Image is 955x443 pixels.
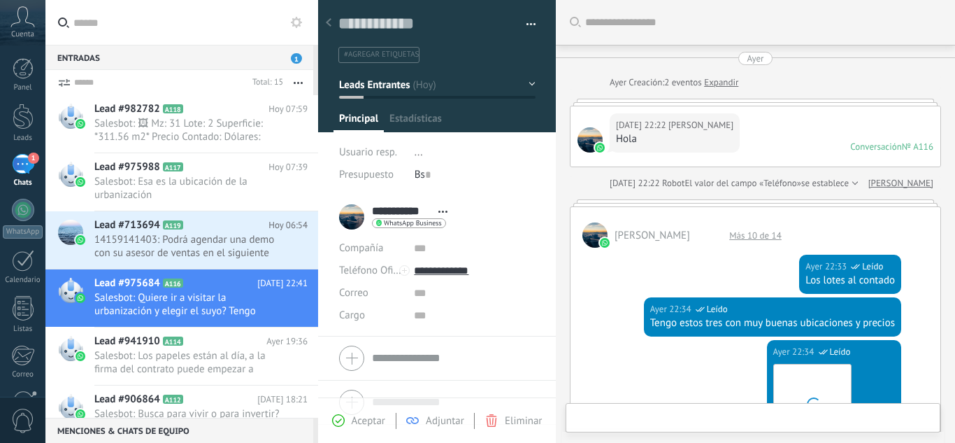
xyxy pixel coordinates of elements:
[505,414,542,428] span: Eliminar
[707,302,728,316] span: Leído
[902,141,933,153] div: № A116
[610,76,629,90] div: Ayer
[830,345,851,359] span: Leído
[76,119,85,129] img: waba.svg
[45,386,318,430] a: Lead #906864 A112 [DATE] 18:21 Salesbot: Busca para vivir o para invertir?
[339,282,368,304] button: Correo
[3,370,43,379] div: Correo
[94,349,281,376] span: Salesbot: Los papeles están al día, a la firma del contrato puede empezar a construir
[94,276,160,290] span: Lead #975684
[610,176,662,190] div: [DATE] 22:22
[582,223,608,248] span: Sonia Condo
[76,409,85,419] img: waba.svg
[94,102,160,116] span: Lead #982782
[76,177,85,187] img: waba.svg
[850,141,902,153] div: Conversación
[389,112,442,132] span: Estadísticas
[805,260,849,274] div: Ayer 22:33
[684,176,801,190] span: El valor del campo «Teléfono»
[94,160,160,174] span: Lead #975988
[163,337,183,346] span: A114
[339,168,394,181] span: Presupuesto
[45,328,318,385] a: Lead #941910 A114 Ayer 19:36 Salesbot: Los papeles están al día, a la firma del contrato puede em...
[45,153,318,211] a: Lead #975988 A117 Hoy 07:39 Salesbot: Esa es la ubicación de la urbanización
[3,225,43,239] div: WhatsApp
[664,76,701,90] span: 2 eventos
[76,293,85,303] img: waba.svg
[662,177,684,189] span: Robot
[45,211,318,269] a: Lead #713694 A119 Hoy 06:54 14159141403: Podrá agendar una demo con su asesor de ventas en el sig...
[704,76,738,90] a: Expandir
[722,230,789,241] div: Más 10 de 14
[339,146,397,159] span: Usuario resp.
[76,351,85,361] img: waba.svg
[415,164,536,186] div: Bs
[94,175,281,202] span: Salesbot: Esa es la ubicación de la urbanización
[45,418,313,443] div: Menciones & Chats de equipo
[426,414,464,428] span: Adjuntar
[45,95,318,153] a: Lead #982782 A118 Hoy 07:59 Salesbot: 🖼 Mz: 31 Lote: 2 Superficie: *311.56 m2* Precio Contado: Dó...
[339,112,378,132] span: Principal
[650,302,694,316] div: Ayer 22:34
[94,291,281,318] span: Salesbot: Quiere ir a visitar la urbanización y elegir el suyo? Tengo salidas todos los días en c...
[352,414,385,428] span: Aceptar
[610,76,738,90] div: Creación:
[94,117,281,143] span: Salesbot: 🖼 Mz: 31 Lote: 2 Superficie: *311.56 m2* Precio Contado: Dólares: 9.348,80 $us - Bolivi...
[257,393,308,407] span: [DATE] 18:21
[94,393,160,407] span: Lead #906864
[94,218,160,232] span: Lead #713694
[45,45,313,70] div: Entradas
[339,141,404,164] div: Usuario resp.
[94,335,160,349] span: Lead #941910
[268,218,308,232] span: Hoy 06:54
[163,395,183,404] span: A112
[577,127,603,153] span: Sonia Condo
[257,276,308,290] span: [DATE] 22:41
[247,76,283,90] div: Total: 15
[595,143,605,153] img: waba.svg
[862,260,883,274] span: Leído
[600,238,610,248] img: waba.svg
[163,279,183,288] span: A116
[747,52,763,65] div: Ayer
[339,260,403,282] button: Teléfono Oficina
[3,325,43,334] div: Listas
[28,153,39,164] span: 1
[668,118,733,132] span: Sonia Condo
[868,176,933,190] a: [PERSON_NAME]
[3,83,43,92] div: Panel
[163,104,183,113] span: A118
[616,132,733,146] div: Hola
[339,304,403,327] div: Cargo
[801,176,945,190] span: se establece en «[PHONE_NUMBER]»
[45,269,318,327] a: Lead #975684 A116 [DATE] 22:41 Salesbot: Quiere ir a visitar la urbanización y elegir el suyo? Te...
[266,335,308,349] span: Ayer 19:36
[339,310,365,321] span: Cargo
[268,160,308,174] span: Hoy 07:39
[3,276,43,285] div: Calendario
[339,286,368,300] span: Correo
[339,237,403,260] div: Compañía
[94,407,281,421] span: Salesbot: Busca para vivir o para invertir?
[3,134,43,143] div: Leads
[339,164,404,186] div: Presupuesto
[76,235,85,245] img: waba.svg
[650,316,895,330] div: Tengo estos tres con muy buenas ubicaciones y precios
[268,102,308,116] span: Hoy 07:59
[805,274,895,288] div: Los lotes al contado
[339,264,412,277] span: Teléfono Oficina
[616,118,668,132] div: [DATE] 22:22
[163,220,183,230] span: A119
[615,229,690,242] span: Sonia Condo
[384,220,442,227] span: WhatsApp Business
[11,30,34,39] span: Cuenta
[3,178,43,188] div: Chats
[291,53,302,64] span: 1
[773,345,817,359] div: Ayer 22:34
[344,50,419,59] span: #agregar etiquetas
[94,233,281,260] span: 14159141403: Podrá agendar una demo con su asesor de ventas en el siguiente link: [URL][DOMAIN_NAME]
[415,146,423,159] span: ...
[163,162,183,171] span: A117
